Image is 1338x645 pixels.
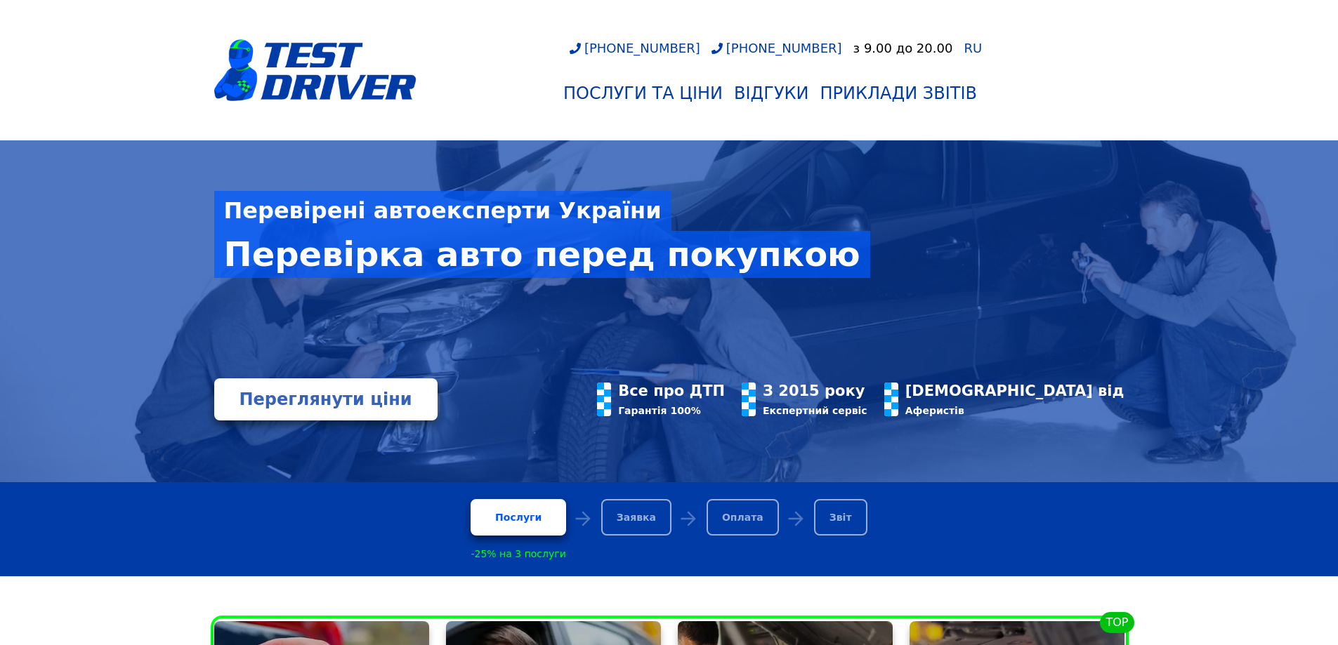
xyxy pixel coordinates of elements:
div: З 2015 року [763,383,867,399]
div: Все про ДТП [618,383,725,399]
div: Звіт [814,499,867,536]
img: logotype@3x [214,39,417,101]
div: Оплата [707,499,779,536]
div: Гарантія 100% [618,405,725,416]
div: -25% на 3 послуги [471,548,565,559]
div: Перевірка авто перед покупкою [214,231,870,277]
a: logotype@3x [214,6,417,135]
div: з 9.00 до 20.00 [853,41,953,55]
div: Аферистів [905,405,1124,416]
div: Перевірені автоексперти України [214,191,671,231]
div: Послуги та Ціни [563,84,723,103]
a: [PHONE_NUMBER] [711,41,842,55]
a: [PHONE_NUMBER] [570,41,700,55]
a: Послуги та Ціни [558,78,728,109]
div: Експертний сервіс [763,405,867,416]
div: [DEMOGRAPHIC_DATA] від [905,383,1124,399]
a: Послуги [471,499,565,536]
div: Заявка [601,499,671,536]
div: Приклади звітів [820,84,977,103]
span: RU [964,41,982,55]
div: Відгуки [734,84,809,103]
a: Переглянути ціни [214,378,438,420]
a: Приклади звітів [815,78,983,109]
a: Відгуки [728,78,815,109]
a: RU [964,42,982,55]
